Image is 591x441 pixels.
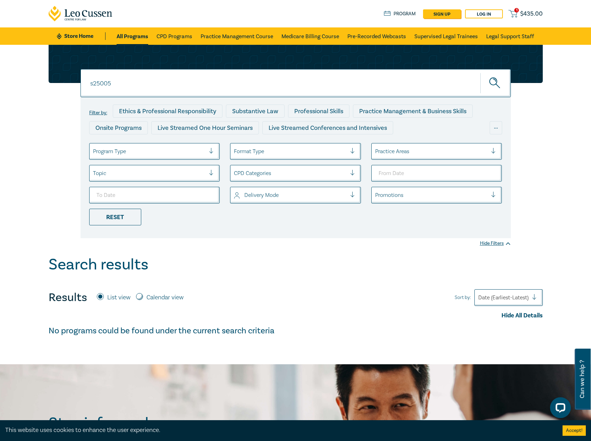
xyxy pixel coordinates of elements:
[49,256,149,274] h1: Search results
[465,9,503,18] a: Log in
[514,8,519,13] span: 1
[490,121,502,134] div: ...
[49,311,543,320] div: Hide All Details
[455,294,471,301] span: Sort by:
[203,138,282,151] div: Pre-Recorded Webcasts
[375,191,377,199] input: select
[486,27,534,45] a: Legal Support Staff
[117,27,148,45] a: All Programs
[375,148,377,155] input: select
[89,110,107,116] label: Filter by:
[107,293,130,302] label: List view
[234,148,235,155] input: select
[353,105,473,118] div: Practice Management & Business Skills
[563,425,586,436] button: Accept cookies
[146,293,184,302] label: Calendar view
[113,105,222,118] div: Ethics & Professional Responsibility
[49,414,212,432] h2: Stay informed.
[423,9,461,18] a: sign up
[288,105,349,118] div: Professional Skills
[347,27,406,45] a: Pre-Recorded Webcasts
[5,426,552,435] div: This website uses cookies to enhance the user experience.
[262,121,393,134] div: Live Streamed Conferences and Intensives
[384,10,416,18] a: Program
[93,169,94,177] input: select
[286,138,362,151] div: 10 CPD Point Packages
[281,27,339,45] a: Medicare Billing Course
[151,121,259,134] div: Live Streamed One Hour Seminars
[234,191,235,199] input: select
[89,121,148,134] div: Onsite Programs
[157,27,192,45] a: CPD Programs
[49,325,543,336] h4: No programs could be found under the current search criteria
[365,138,429,151] div: National Programs
[414,27,478,45] a: Supervised Legal Trainees
[89,187,220,203] input: To Date
[371,165,502,182] input: From Date
[226,105,285,118] div: Substantive Law
[49,291,87,305] h4: Results
[89,209,141,225] div: Reset
[480,240,511,247] div: Hide Filters
[234,169,235,177] input: select
[579,353,585,406] span: Can we help ?
[89,138,199,151] div: Live Streamed Practical Workshops
[57,32,105,40] a: Store Home
[520,10,543,18] span: $ 435.00
[81,69,511,97] input: Search for a program title, program description or presenter name
[201,27,273,45] a: Practice Management Course
[478,294,480,301] input: Sort by
[544,394,574,424] iframe: LiveChat chat widget
[93,148,94,155] input: select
